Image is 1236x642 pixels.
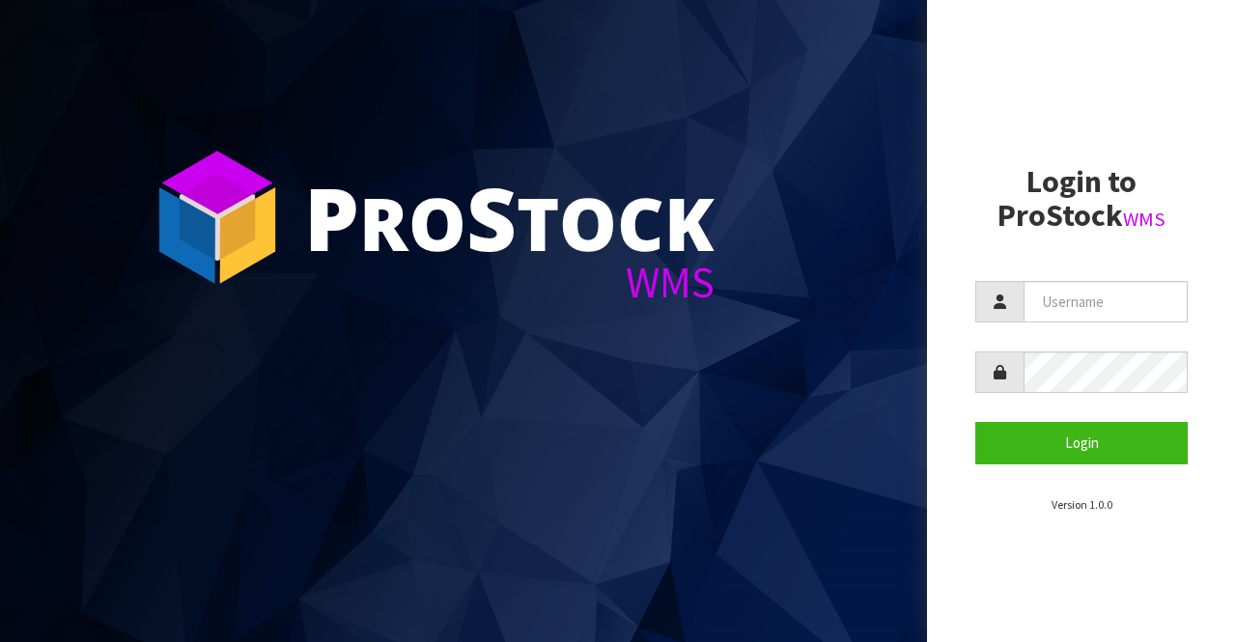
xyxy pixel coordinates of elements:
span: P [304,158,359,276]
img: ProStock Cube [145,145,290,290]
div: ro tock [304,174,715,261]
small: Version 1.0.0 [1052,497,1112,512]
span: S [466,158,517,276]
div: WMS [304,261,715,304]
small: WMS [1123,207,1166,232]
h2: Login to ProStock [975,165,1188,233]
button: Login [975,422,1188,463]
input: Username [1024,281,1188,322]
